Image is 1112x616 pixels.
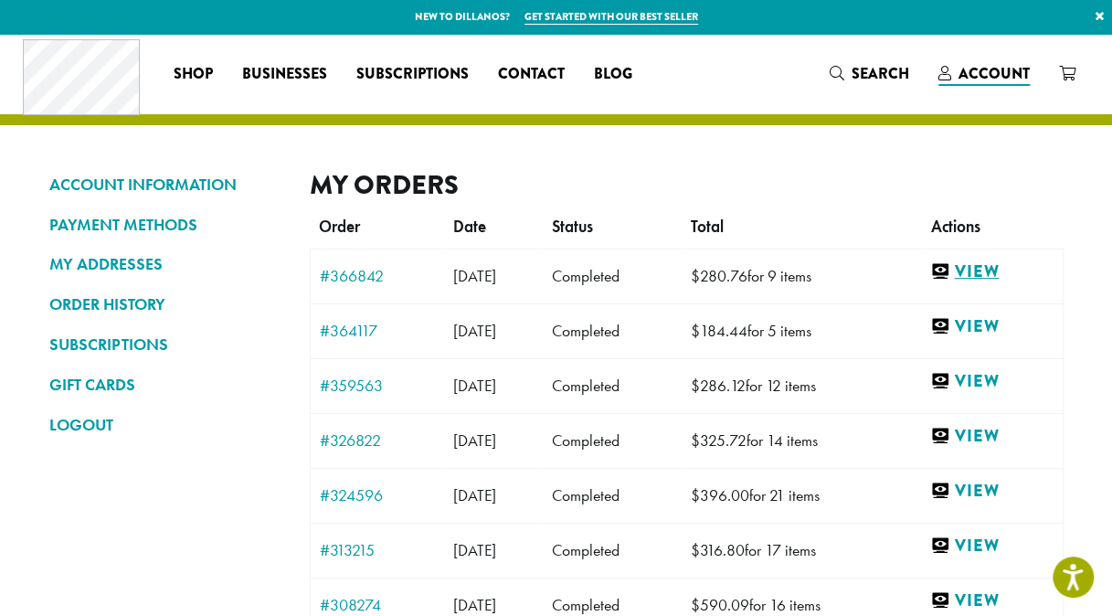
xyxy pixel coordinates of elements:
a: View [930,589,1053,612]
span: Contact [498,63,565,86]
span: $ [691,485,700,505]
span: Search [852,63,909,84]
td: for 9 items [682,249,921,303]
span: [DATE] [453,321,496,341]
a: LOGOUT [49,409,282,441]
a: GIFT CARDS [49,369,282,400]
td: for 17 items [682,523,921,578]
span: [DATE] [453,430,496,451]
a: MY ADDRESSES [49,249,282,280]
span: Account [958,63,1030,84]
a: PAYMENT METHODS [49,209,282,240]
h2: My Orders [310,169,1064,201]
td: for 21 items [682,468,921,523]
span: 280.76 [691,266,747,286]
span: $ [691,430,700,451]
a: Shop [159,59,228,89]
span: [DATE] [453,266,496,286]
a: #359563 [320,377,435,394]
td: Completed [543,468,682,523]
span: Shop [174,63,213,86]
td: Completed [543,523,682,578]
a: View [930,315,1053,338]
a: #308274 [320,597,435,613]
a: ORDER HISTORY [49,289,282,320]
span: Order [319,217,360,237]
td: Completed [543,358,682,413]
a: #326822 [320,432,435,449]
td: for 12 items [682,358,921,413]
a: ACCOUNT INFORMATION [49,169,282,200]
a: #313215 [320,542,435,558]
a: SUBSCRIPTIONS [49,329,282,360]
a: Get started with our best seller [524,9,698,25]
td: Completed [543,249,682,303]
td: Completed [543,303,682,358]
span: $ [691,321,700,341]
span: [DATE] [453,595,496,615]
span: Total [691,217,724,237]
span: 396.00 [691,485,749,505]
td: for 14 items [682,413,921,468]
span: $ [691,595,700,615]
a: View [930,260,1053,283]
span: Actions [930,217,980,237]
span: 184.44 [691,321,747,341]
a: View [930,425,1053,448]
span: 325.72 [691,430,747,451]
span: 286.12 [691,376,746,396]
a: View [930,370,1053,393]
span: [DATE] [453,485,496,505]
span: [DATE] [453,376,496,396]
a: View [930,480,1053,503]
td: Completed [543,413,682,468]
span: $ [691,376,700,396]
span: [DATE] [453,540,496,560]
a: View [930,535,1053,558]
span: Subscriptions [356,63,469,86]
span: 316.80 [691,540,745,560]
span: Status [552,217,593,237]
a: #324596 [320,487,435,504]
span: Date [453,217,486,237]
a: Search [815,58,924,89]
a: #366842 [320,268,435,284]
span: Businesses [242,63,327,86]
a: #364117 [320,323,435,339]
td: for 5 items [682,303,921,358]
span: $ [691,540,700,560]
span: 590.09 [691,595,749,615]
span: Blog [594,63,632,86]
span: $ [691,266,700,286]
